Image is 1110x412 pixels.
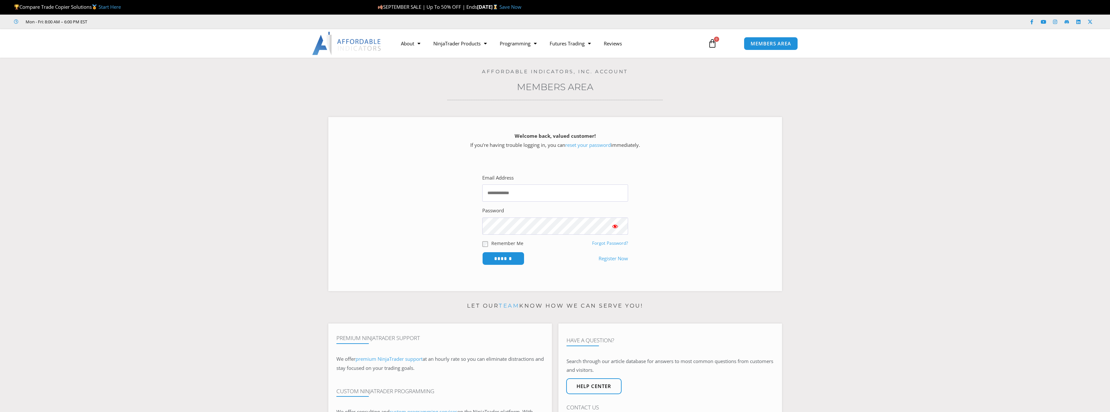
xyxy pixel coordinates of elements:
[599,254,628,263] a: Register Now
[493,5,498,9] img: ⌛
[336,356,544,371] span: at an hourly rate so you can eliminate distractions and stay focused on your trading goals.
[517,81,593,92] a: Members Area
[567,404,774,411] h4: Contact Us
[602,218,628,235] button: Show password
[92,5,97,9] img: 🥇
[14,5,19,9] img: 🏆
[577,384,611,389] span: Help center
[566,378,622,394] a: Help center
[394,36,700,51] nav: Menu
[597,36,628,51] a: Reviews
[482,68,628,75] a: Affordable Indicators, Inc. Account
[24,18,87,26] span: Mon - Fri: 8:00 AM – 6:00 PM EST
[698,34,727,53] a: 0
[378,5,383,9] img: 🍂
[567,337,774,344] h4: Have A Question?
[565,142,611,148] a: reset your password
[14,4,121,10] span: Compare Trade Copier Solutions
[336,335,544,341] h4: Premium NinjaTrader Support
[515,133,596,139] strong: Welcome back, valued customer!
[99,4,121,10] a: Start Here
[378,4,477,10] span: SEPTEMBER SALE | Up To 50% OFF | Ends
[751,41,791,46] span: MEMBERS AREA
[543,36,597,51] a: Futures Trading
[482,173,514,182] label: Email Address
[499,302,519,309] a: team
[477,4,499,10] strong: [DATE]
[336,356,356,362] span: We offer
[394,36,427,51] a: About
[312,32,382,55] img: LogoAI | Affordable Indicators – NinjaTrader
[427,36,493,51] a: NinjaTrader Products
[340,132,771,150] p: If you’re having trouble logging in, you can immediately.
[482,206,504,215] label: Password
[96,18,193,25] iframe: Customer reviews powered by Trustpilot
[328,301,782,311] p: Let our know how we can serve you!
[493,36,543,51] a: Programming
[744,37,798,50] a: MEMBERS AREA
[499,4,521,10] a: Save Now
[592,240,628,246] a: Forgot Password?
[567,357,774,375] p: Search through our article database for answers to most common questions from customers and visit...
[491,240,523,247] label: Remember Me
[336,388,544,394] h4: Custom NinjaTrader Programming
[356,356,423,362] a: premium NinjaTrader support
[714,37,719,42] span: 0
